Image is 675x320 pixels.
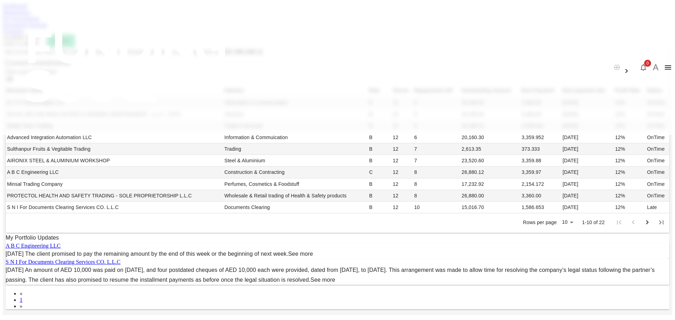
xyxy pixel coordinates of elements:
td: 7 [413,143,460,155]
span: » [20,303,22,309]
span: [DATE] [6,267,24,273]
td: 12% [614,143,646,155]
td: [DATE] [561,190,613,202]
td: A B C Engineering LLC [6,166,223,178]
span: My Portfolio Updates [6,235,59,241]
td: 12 [391,190,413,202]
td: Information & Commuication [223,132,368,143]
td: 8 [413,178,460,190]
span: العربية [622,60,636,65]
td: Sulthanpur Fruits & Vegitable Trading [6,143,223,155]
td: 26,880.00 [460,190,520,202]
td: Steel & Aluminium [223,155,368,166]
span: 0 [644,60,651,67]
td: 1,586.653 [520,202,561,213]
td: OnTime [646,190,669,202]
td: [DATE] [561,178,613,190]
td: 23,520.60 [460,155,520,166]
td: AIRONIX STEEL & ALUMINIUM WORKSHOP [6,155,223,166]
td: C [368,166,391,178]
p: 1-10 of 22 [582,219,605,226]
td: 6 [413,132,460,143]
a: 1 [20,297,22,303]
button: A [650,62,661,73]
button: 0 [636,60,650,74]
td: Trading [223,143,368,155]
td: [DATE] [561,202,613,213]
span: [DATE] [6,251,24,257]
td: 3,359.97 [520,166,561,178]
td: Construction & Contracting [223,166,368,178]
td: Documents Clearing [223,202,368,213]
td: 15,016.70 [460,202,520,213]
td: 12% [614,178,646,190]
td: B [368,202,391,213]
td: 17,232.92 [460,178,520,190]
td: 12% [614,132,646,143]
td: 20,160.30 [460,132,520,143]
td: B [368,132,391,143]
td: [DATE] [561,143,613,155]
td: 3,360.00 [520,190,561,202]
button: Go to next page [640,215,654,229]
td: [DATE] [561,166,613,178]
a: See more [310,277,335,283]
td: OnTime [646,143,669,155]
span: Next [20,303,22,309]
span: An amount of AED 10,000 was paid on [DATE], and four postdated cheques of AED 10,000 each were pr... [6,267,655,283]
a: A B C Engineering LLC [6,243,60,249]
td: 12 [391,166,413,178]
td: OnTime [646,132,669,143]
td: Wholesale & Retail trading of Health & Safety products [223,190,368,202]
td: 2,154.172 [520,178,561,190]
td: OnTime [646,178,669,190]
td: 12% [614,155,646,166]
td: 12 [391,178,413,190]
div: 10 [559,217,576,227]
td: PROTECTOL HEALTH AND SAFETY TRADING - SOLE PROPRIETORSHIP L.L.C [6,190,223,202]
td: 12 [391,202,413,213]
a: S N I For Documents Clearing Services CO. L.L.C [6,259,121,265]
a: See more [288,251,313,257]
span: Previous [20,290,22,296]
td: 8 [413,166,460,178]
td: 3,359.88 [520,155,561,166]
td: Late [646,202,669,213]
td: 12% [614,202,646,213]
td: 12 [391,132,413,143]
td: 26,880.12 [460,166,520,178]
td: B [368,155,391,166]
td: 3,359.952 [520,132,561,143]
td: 12 [391,143,413,155]
td: S N I For Documents Clearing Services CO. L.L.C [6,202,223,213]
td: B [368,143,391,155]
td: 12% [614,190,646,202]
td: B [368,178,391,190]
td: 373.333 [520,143,561,155]
p: Rows per page [523,219,557,226]
span: « [20,290,22,296]
td: OnTime [646,166,669,178]
td: [DATE] [561,132,613,143]
td: 12 [391,155,413,166]
td: OnTime [646,155,669,166]
td: B [368,190,391,202]
td: [DATE] [561,155,613,166]
span: The client promised to pay the remaining amount by the end of this week or the beginning of next ... [25,251,313,257]
td: 7 [413,155,460,166]
td: 2,613.35 [460,143,520,155]
td: Advanced Integration Automation LLC [6,132,223,143]
td: Perfumes, Cosmetics & Foodstuff [223,178,368,190]
td: 10 [413,202,460,213]
button: Go to last page [654,215,668,229]
td: 12% [614,166,646,178]
td: 8 [413,190,460,202]
td: Minsal Trading Company [6,178,223,190]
